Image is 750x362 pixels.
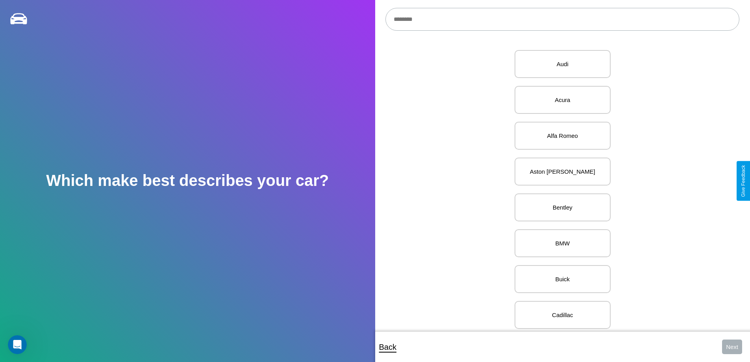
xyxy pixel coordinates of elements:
[741,165,746,197] div: Give Feedback
[8,335,27,354] iframe: Intercom live chat
[523,274,602,284] p: Buick
[523,310,602,320] p: Cadillac
[523,59,602,69] p: Audi
[523,130,602,141] p: Alfa Romeo
[722,340,742,354] button: Next
[523,238,602,249] p: BMW
[379,340,396,354] p: Back
[523,202,602,213] p: Bentley
[523,166,602,177] p: Aston [PERSON_NAME]
[46,172,329,189] h2: Which make best describes your car?
[523,95,602,105] p: Acura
